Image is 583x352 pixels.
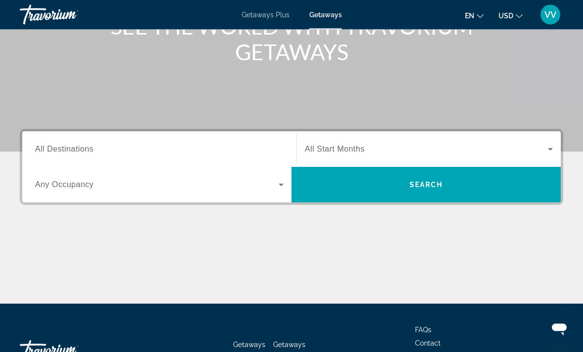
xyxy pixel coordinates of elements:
[499,12,513,20] span: USD
[543,313,575,344] iframe: Кнопка запуска окна обмена сообщениями
[415,326,431,334] a: FAQs
[291,167,561,203] button: Search
[242,11,290,19] a: Getaways Plus
[20,2,119,28] a: Travorium
[233,341,265,349] a: Getaways
[415,340,441,348] a: Contact
[465,12,474,20] span: en
[22,132,561,203] div: Search widget
[309,11,342,19] a: Getaways
[35,145,93,154] span: All Destinations
[305,145,365,154] span: All Start Months
[106,14,477,65] h1: SEE THE WORLD WITH TRAVORIUM GETAWAYS
[499,8,523,23] button: Change currency
[410,181,443,189] span: Search
[465,8,484,23] button: Change language
[544,10,556,20] span: VV
[35,181,94,189] span: Any Occupancy
[538,4,563,25] button: User Menu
